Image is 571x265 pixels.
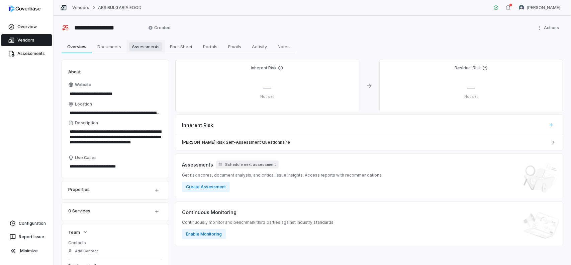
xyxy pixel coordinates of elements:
span: Assessments [182,161,213,168]
img: Stewart Mair avatar [519,5,524,10]
span: — [263,83,271,92]
span: [PERSON_NAME] [527,5,560,10]
span: Team [68,229,80,235]
textarea: Description [68,127,162,152]
p: Not set [181,94,354,99]
span: [PERSON_NAME] Risk Self-Assessment Questionnaire [182,140,548,145]
button: Add Contact [66,245,100,257]
span: Documents [95,42,124,51]
span: Continuous Monitoring [182,209,236,216]
input: Location [68,108,162,118]
span: Get risk scores, document analysis, and critical issue insights. Access reports with recommendations [182,173,382,178]
textarea: Use Cases [68,162,162,171]
button: Team [66,226,90,238]
button: Create Assessment [182,182,230,192]
span: Emails [225,42,244,51]
button: Schedule next assessment [216,160,279,169]
span: Location [75,102,92,107]
span: Inherent Risk [182,122,213,129]
button: More actions [535,23,563,33]
a: Assessments [1,48,52,60]
input: Website [68,89,151,98]
dt: Contacts [68,240,162,246]
p: Not set [385,94,558,99]
img: logo-D7KZi-bG.svg [9,5,40,12]
button: Enable Monitoring [182,229,226,239]
button: Report Issue [3,231,51,243]
a: Vendors [1,34,52,46]
button: Stewart Mair avatar[PERSON_NAME] [515,3,564,13]
span: Activity [249,42,270,51]
h4: Inherent Risk [251,65,277,71]
span: Use Cases [75,155,97,160]
span: Website [75,82,91,87]
span: About [68,69,81,75]
a: [PERSON_NAME] Risk Self-Assessment Questionnaire [175,134,563,150]
a: ARS BULGARIA EOOD [98,5,141,10]
a: Overview [1,21,52,33]
span: Schedule next assessment [225,162,276,167]
a: Configuration [3,217,51,229]
span: Overview [65,42,89,51]
button: Minimize [3,244,51,258]
h4: Residual Risk [455,65,481,71]
span: Assessments [129,42,162,51]
span: — [467,83,475,92]
span: Continuously monitor and benchmark third parties against industry standards [182,220,334,225]
span: Notes [275,42,292,51]
span: Portals [200,42,220,51]
a: Vendors [72,5,89,10]
span: Fact Sheet [168,42,195,51]
span: Description [75,120,98,126]
span: Created [148,25,171,30]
